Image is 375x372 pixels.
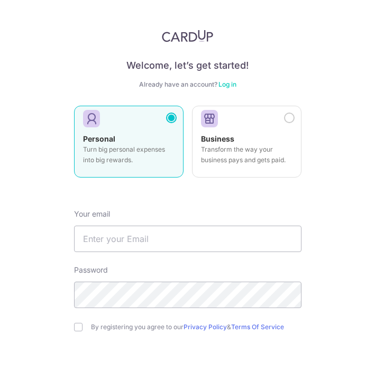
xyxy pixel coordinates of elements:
[184,323,227,331] a: Privacy Policy
[201,134,234,143] strong: Business
[74,80,301,89] div: Already have an account?
[218,80,236,88] a: Log in
[74,106,184,184] a: Personal Turn big personal expenses into big rewards.
[192,106,301,184] a: Business Transform the way your business pays and gets paid.
[74,59,301,72] h4: Welcome, let’s get started!
[83,144,175,165] p: Turn big personal expenses into big rewards.
[201,144,292,165] p: Transform the way your business pays and gets paid.
[74,265,108,275] label: Password
[74,209,110,219] label: Your email
[83,134,115,143] strong: Personal
[74,226,301,252] input: Enter your Email
[162,30,214,42] img: CardUp Logo
[91,323,301,331] label: By registering you agree to our &
[231,323,284,331] a: Terms Of Service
